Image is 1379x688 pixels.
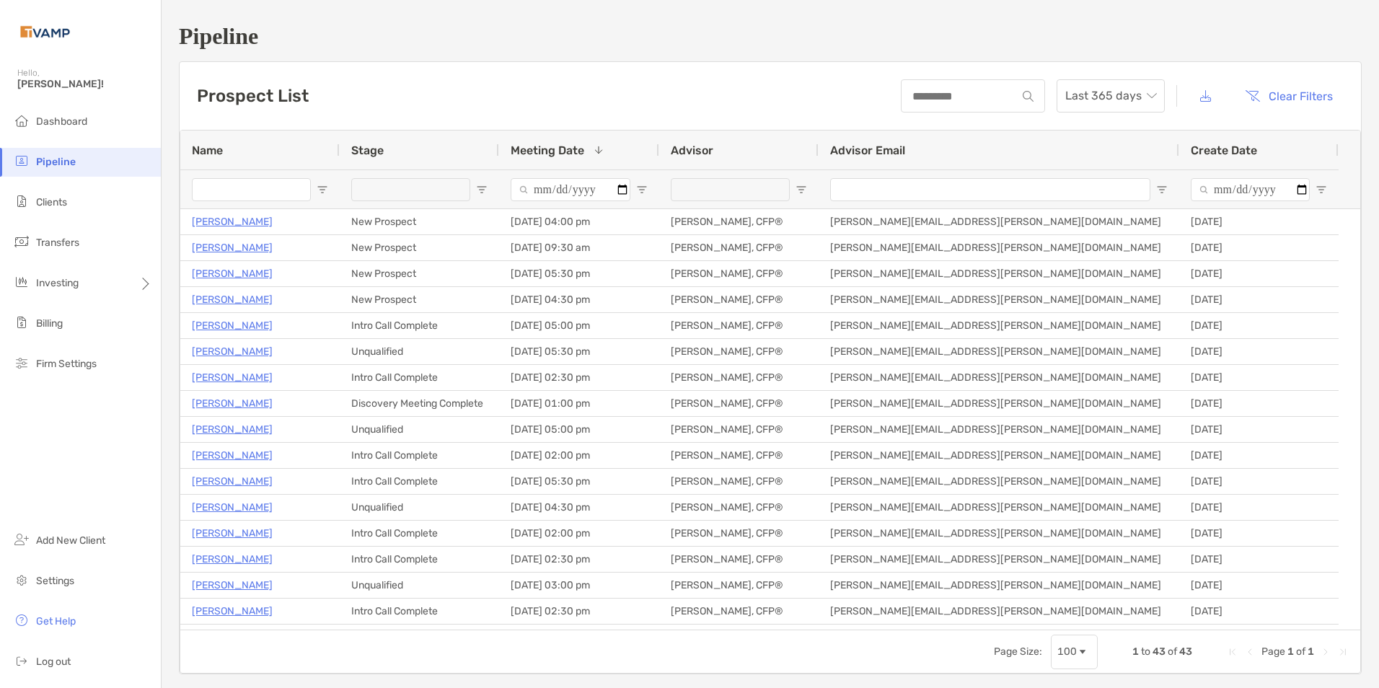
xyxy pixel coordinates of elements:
div: [PERSON_NAME], CFP® [659,443,819,468]
img: dashboard icon [13,112,30,129]
div: Intro Call Complete [340,313,499,338]
button: Open Filter Menu [1156,184,1168,195]
span: Create Date [1191,144,1257,157]
div: [PERSON_NAME], CFP® [659,261,819,286]
div: [DATE] 02:00 pm [499,443,659,468]
div: [PERSON_NAME], CFP® [659,235,819,260]
div: [PERSON_NAME], CFP® [659,573,819,598]
div: [PERSON_NAME][EMAIL_ADDRESS][PERSON_NAME][DOMAIN_NAME] [819,573,1179,598]
span: Firm Settings [36,358,97,370]
img: transfers icon [13,233,30,250]
a: [PERSON_NAME] [192,265,273,283]
img: pipeline icon [13,152,30,169]
div: [DATE] 05:00 pm [499,417,659,442]
span: Add New Client [36,534,105,547]
div: [DATE] [1179,417,1339,442]
p: [PERSON_NAME] [192,369,273,387]
span: Dashboard [36,115,87,128]
a: [PERSON_NAME] [192,239,273,257]
div: [DATE] [1179,313,1339,338]
span: 1 [1287,645,1294,658]
span: Transfers [36,237,79,249]
span: of [1168,645,1177,658]
div: Page Size: [994,645,1042,658]
span: [PERSON_NAME]! [17,78,152,90]
h3: Prospect List [197,86,309,106]
span: Advisor Email [830,144,905,157]
span: 1 [1308,645,1314,658]
p: [PERSON_NAME] [192,602,273,620]
span: Page [1261,645,1285,658]
p: [PERSON_NAME] [192,420,273,438]
div: [DATE] [1179,261,1339,286]
div: [DATE] [1179,495,1339,520]
div: [DATE] [1179,625,1339,650]
img: billing icon [13,314,30,331]
div: [PERSON_NAME], CFP® [659,209,819,234]
a: [PERSON_NAME] [192,472,273,490]
span: to [1141,645,1150,658]
span: Log out [36,656,71,668]
button: Open Filter Menu [476,184,488,195]
img: settings icon [13,571,30,588]
span: Last 365 days [1065,80,1156,112]
span: Stage [351,144,384,157]
img: input icon [1023,91,1034,102]
div: [DATE] [1179,547,1339,572]
div: [PERSON_NAME], CFP® [659,547,819,572]
div: [DATE] 09:30 am [499,235,659,260]
input: Advisor Email Filter Input [830,178,1150,201]
button: Open Filter Menu [636,184,648,195]
div: Page Size [1051,635,1098,669]
span: Investing [36,277,79,289]
p: [PERSON_NAME] [192,576,273,594]
a: [PERSON_NAME] [192,394,273,413]
span: Meeting Date [511,144,584,157]
span: Settings [36,575,74,587]
div: New Prospect [340,209,499,234]
div: Intro Call Complete [340,365,499,390]
a: [PERSON_NAME] [192,550,273,568]
input: Name Filter Input [192,178,311,201]
div: [PERSON_NAME][EMAIL_ADDRESS][PERSON_NAME][DOMAIN_NAME] [819,365,1179,390]
div: New Prospect [340,235,499,260]
div: [PERSON_NAME][EMAIL_ADDRESS][PERSON_NAME][DOMAIN_NAME] [819,599,1179,624]
span: of [1296,645,1305,658]
a: [PERSON_NAME] [192,498,273,516]
div: [PERSON_NAME], CFP® [659,625,819,650]
div: [PERSON_NAME][EMAIL_ADDRESS][PERSON_NAME][DOMAIN_NAME] [819,625,1179,650]
div: [PERSON_NAME][EMAIL_ADDRESS][PERSON_NAME][DOMAIN_NAME] [819,443,1179,468]
span: Name [192,144,223,157]
div: [DATE] [1179,443,1339,468]
div: [PERSON_NAME], CFP® [659,469,819,494]
a: [PERSON_NAME] [192,213,273,231]
div: [DATE] 04:30 pm [499,287,659,312]
div: First Page [1227,646,1238,658]
div: [DATE] 05:00 pm [499,313,659,338]
a: [PERSON_NAME] [192,446,273,464]
span: Advisor [671,144,713,157]
img: Zoe Logo [17,6,73,58]
div: [DATE] [1179,287,1339,312]
div: [PERSON_NAME][EMAIL_ADDRESS][PERSON_NAME][DOMAIN_NAME] [819,235,1179,260]
div: [PERSON_NAME][EMAIL_ADDRESS][PERSON_NAME][DOMAIN_NAME] [819,469,1179,494]
div: [DATE] [1179,469,1339,494]
div: [PERSON_NAME], CFP® [659,599,819,624]
span: Get Help [36,615,76,627]
img: clients icon [13,193,30,210]
span: Billing [36,317,63,330]
a: [PERSON_NAME] [192,317,273,335]
span: 1 [1132,645,1139,658]
a: [PERSON_NAME] [192,291,273,309]
div: [DATE] 05:30 pm [499,469,659,494]
span: 43 [1153,645,1166,658]
div: Unqualified [340,339,499,364]
div: [DATE] 03:00 pm [499,573,659,598]
a: [PERSON_NAME] [192,628,273,646]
